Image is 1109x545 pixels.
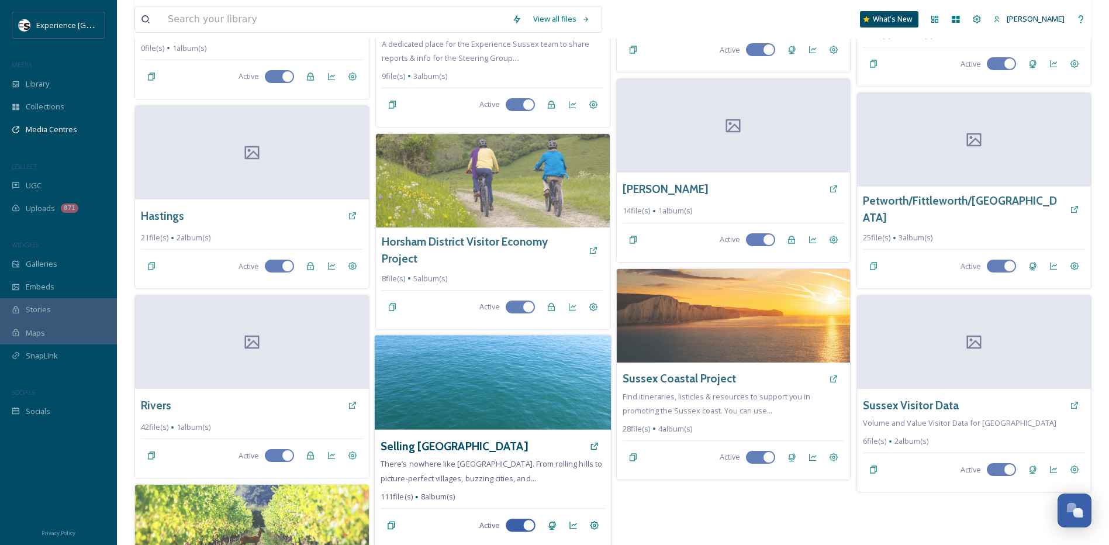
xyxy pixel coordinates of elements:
span: Active [479,301,500,312]
a: Petworth/Fittleworth/[GEOGRAPHIC_DATA] [863,192,1064,226]
span: Active [720,451,740,463]
span: 111 file(s) [381,491,413,502]
span: Collections [26,101,64,112]
span: 28 file(s) [623,423,650,434]
span: 3 album(s) [899,232,932,243]
div: 871 [61,203,78,213]
span: Active [479,520,499,531]
span: Active [239,71,259,82]
span: 1 album(s) [177,422,210,433]
span: Active [961,261,981,272]
a: [PERSON_NAME] [987,8,1070,30]
span: Active [961,58,981,70]
span: 4 album(s) [658,423,692,434]
span: Active [720,44,740,56]
img: e9a737c7-23f7-46d4-8613-4a7059d7e936.jpg [375,335,611,430]
span: A dedicated place for the Experience Sussex team to share reports & info for the Steering Group.... [382,39,589,63]
span: Stories [26,304,51,315]
span: Maps [26,327,45,339]
span: Active [961,464,981,475]
span: 8 file(s) [382,273,405,284]
span: 5 album(s) [413,273,447,284]
a: Sussex Coastal Project [623,370,736,387]
a: View all files [527,8,596,30]
span: Privacy Policy [42,529,75,537]
a: Hastings [141,208,184,225]
span: UGC [26,180,42,191]
a: Privacy Policy [42,525,75,539]
span: 1 album(s) [658,205,692,216]
span: Library [26,78,49,89]
span: Uploads [26,203,55,214]
img: WSCC%20ES%20Socials%20Icon%20-%20Secondary%20-%20Black.jpg [19,19,30,31]
span: Find itineraries, listicles & resources to support you in promoting the Sussex coast. You can use... [623,391,810,416]
a: Selling [GEOGRAPHIC_DATA] [381,437,527,454]
button: Open Chat [1058,494,1091,527]
span: Active [239,450,259,461]
span: SnapLink [26,350,58,361]
span: SOCIALS [12,388,35,396]
span: 21 file(s) [141,232,168,243]
img: 939d82ec-ce9b-4021-841b-6015092ea883.jpg [617,269,851,363]
span: Media Centres [26,124,77,135]
img: 1b1d3295-4f23-40e5-b31e-305e1bbc2adf.jpg [376,134,610,227]
span: Galleries [26,258,57,270]
span: 2 album(s) [894,436,928,447]
span: Socials [26,406,50,417]
span: WIDGETS [12,240,39,249]
span: Embeds [26,281,54,292]
a: Horsham District Visitor Economy Project [382,233,583,267]
a: What's New [860,11,918,27]
span: 2 album(s) [177,232,210,243]
span: Experience [GEOGRAPHIC_DATA] [36,19,152,30]
input: Search your library [162,6,506,32]
a: [PERSON_NAME] [623,181,709,198]
span: 25 file(s) [863,232,890,243]
span: 42 file(s) [141,422,168,433]
span: Volume and Value Visitor Data for [GEOGRAPHIC_DATA] [863,418,1056,428]
span: Active [479,99,500,110]
span: 1 album(s) [172,43,206,54]
span: 0 file(s) [141,43,164,54]
a: Rivers [141,397,171,414]
span: 8 album(s) [421,491,455,502]
span: 9 file(s) [382,71,405,82]
span: MEDIA [12,60,32,69]
span: COLLECT [12,162,37,171]
a: Sussex Visitor Data [863,397,959,414]
span: Active [239,261,259,272]
span: 6 file(s) [863,436,886,447]
span: [PERSON_NAME] [1007,13,1065,24]
span: 3 album(s) [413,71,447,82]
span: 14 file(s) [623,205,650,216]
span: Active [720,234,740,245]
span: There’s nowhere like [GEOGRAPHIC_DATA]. From rolling hills to picture-perfect villages, buzzing c... [381,458,602,483]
